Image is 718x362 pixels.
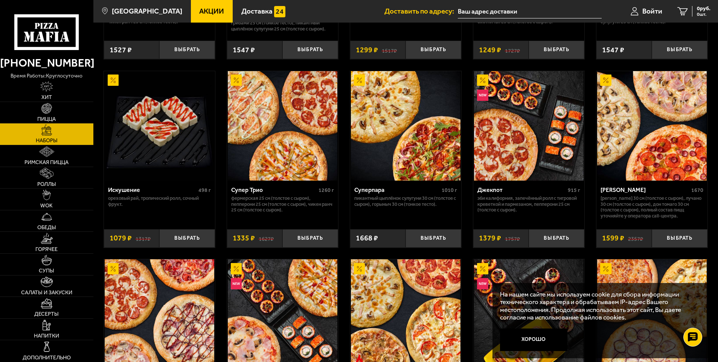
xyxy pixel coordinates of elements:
span: Горячее [35,247,58,252]
span: 1379 ₽ [479,234,501,242]
span: Дополнительно [23,355,71,360]
img: Акционный [477,75,488,86]
p: Пикантный цыплёнок сулугуни 30 см (толстое с сыром), Горыныч 30 см (тонкое тесто). [354,195,457,207]
img: Хет Трик [597,71,707,181]
span: Роллы [37,182,56,187]
button: Выбрать [282,41,338,59]
span: 0 руб. [697,6,710,11]
span: Напитки [34,333,59,339]
p: Ореховый рай, Тропический ролл, Сочный фрукт. [108,195,211,207]
s: 1727 ₽ [505,46,520,54]
span: Наборы [36,138,58,143]
img: Супер Трио [228,71,337,181]
s: 1317 ₽ [136,234,151,242]
span: 1599 ₽ [602,234,624,242]
a: АкционныйИскушение [104,71,215,181]
span: 1079 ₽ [110,234,132,242]
button: Выбрать [529,41,584,59]
s: 1757 ₽ [505,234,520,242]
button: Выбрать [652,41,707,59]
button: Выбрать [652,229,707,248]
p: На нашем сайте мы используем cookie для сбора информации технического характера и обрабатываем IP... [500,291,696,321]
span: 1010 г [442,187,457,193]
button: Выбрать [529,229,584,248]
img: Новинка [231,278,242,289]
img: Акционный [354,263,365,274]
span: 1670 [691,187,703,193]
span: Десерты [34,312,59,317]
a: АкционныйХет Трик [596,71,707,181]
img: Акционный [600,263,611,274]
a: АкционныйСуперпара [350,71,461,181]
img: Акционный [354,75,365,86]
img: Акционный [477,263,488,274]
div: Искушение [108,186,197,193]
p: Прошутто Фунги 25 см (тонкое тесто), Мясная с грибами 25 см (тонкое тесто), Пикантный цыплёнок су... [231,14,334,32]
span: Супы [39,268,54,274]
span: Войти [642,8,662,15]
span: Обеды [37,225,56,230]
div: Суперпара [354,186,440,193]
span: 1249 ₽ [479,46,501,54]
img: Новинка [477,90,488,101]
p: [PERSON_NAME] 30 см (толстое с сыром), Лучано 30 см (толстое с сыром), Дон Томаго 30 см (толстое ... [601,195,703,219]
p: Фермерская 25 см (толстое с сыром), Пепперони 25 см (толстое с сыром), Чикен Ранч 25 см (толстое ... [231,195,334,213]
div: Супер Трио [231,186,317,193]
span: 1547 ₽ [233,46,255,54]
span: 1668 ₽ [356,234,378,242]
span: Салаты и закуски [21,290,72,295]
img: Акционный [231,75,242,86]
span: Доставка [241,8,273,15]
span: Хит [41,95,52,100]
s: 1627 ₽ [259,234,274,242]
span: 1299 ₽ [356,46,378,54]
span: 1547 ₽ [602,46,624,54]
span: Римская пицца [24,160,69,165]
s: 2357 ₽ [628,234,643,242]
button: Выбрать [405,41,461,59]
img: Новинка [477,278,488,289]
img: Суперпара [351,71,460,181]
div: [PERSON_NAME] [601,186,689,193]
span: 1527 ₽ [110,46,132,54]
span: 915 г [568,187,580,193]
img: 15daf4d41897b9f0e9f617042186c801.svg [274,6,285,17]
button: Хорошо [500,329,567,351]
p: Эби Калифорния, Запечённый ролл с тигровой креветкой и пармезаном, Пепперони 25 см (толстое с сыр... [477,195,580,213]
img: Джекпот [474,71,584,181]
img: Акционный [108,263,119,274]
input: Ваш адрес доставки [458,5,601,18]
span: 1335 ₽ [233,234,255,242]
button: Выбрать [282,229,338,248]
span: 498 г [198,187,211,193]
span: [GEOGRAPHIC_DATA] [112,8,182,15]
span: 0 шт. [697,12,710,17]
button: Выбрать [159,41,215,59]
button: Выбрать [405,229,461,248]
a: АкционныйНовинкаДжекпот [473,71,584,181]
img: Акционный [600,75,611,86]
span: Доставить по адресу: [384,8,458,15]
img: Искушение [105,71,214,181]
div: Джекпот [477,186,566,193]
span: WOK [40,203,53,208]
img: Акционный [231,263,242,274]
s: 1517 ₽ [382,46,397,54]
a: АкционныйСупер Трио [227,71,338,181]
img: Акционный [108,75,119,86]
button: Выбрать [159,229,215,248]
span: Акции [199,8,224,15]
span: Пицца [37,117,56,122]
span: 1260 г [319,187,334,193]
